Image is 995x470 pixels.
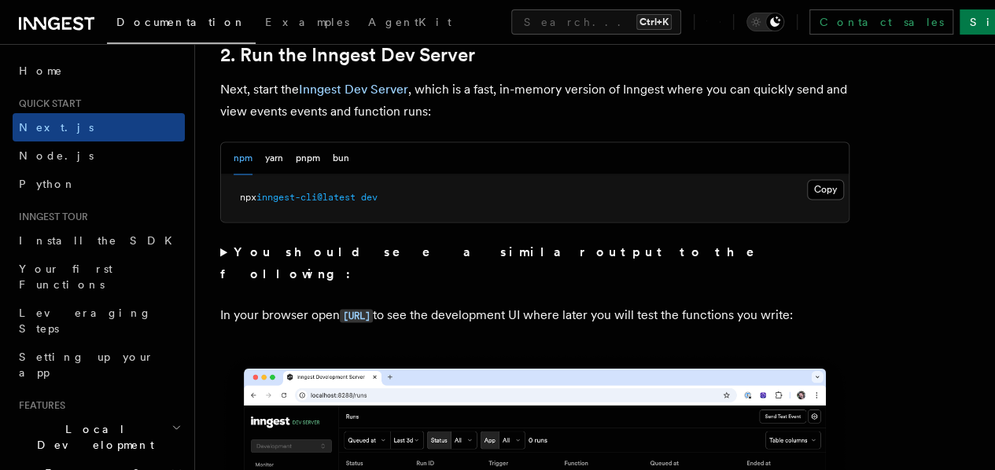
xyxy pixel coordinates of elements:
[19,307,152,335] span: Leveraging Steps
[13,415,185,459] button: Local Development
[13,299,185,343] a: Leveraging Steps
[13,226,185,255] a: Install the SDK
[265,16,349,28] span: Examples
[368,16,451,28] span: AgentKit
[19,178,76,190] span: Python
[333,142,349,174] button: bun
[19,351,154,379] span: Setting up your app
[13,57,185,85] a: Home
[13,113,185,141] a: Next.js
[746,13,784,31] button: Toggle dark mode
[511,9,681,35] button: Search...Ctrl+K
[240,192,256,203] span: npx
[256,5,359,42] a: Examples
[220,79,849,123] p: Next, start the , which is a fast, in-memory version of Inngest where you can quickly send and vi...
[636,14,672,30] kbd: Ctrl+K
[13,421,171,453] span: Local Development
[265,142,283,174] button: yarn
[116,16,246,28] span: Documentation
[220,44,475,66] a: 2. Run the Inngest Dev Server
[19,263,112,291] span: Your first Functions
[19,63,63,79] span: Home
[13,343,185,387] a: Setting up your app
[19,149,94,162] span: Node.js
[13,211,88,223] span: Inngest tour
[13,255,185,299] a: Your first Functions
[359,5,461,42] a: AgentKit
[340,307,373,322] a: [URL]
[809,9,953,35] a: Contact sales
[19,234,182,247] span: Install the SDK
[19,121,94,134] span: Next.js
[13,170,185,198] a: Python
[13,141,185,170] a: Node.js
[234,142,252,174] button: npm
[340,309,373,322] code: [URL]
[220,241,849,285] summary: You should see a similar output to the following:
[299,82,408,97] a: Inngest Dev Server
[13,399,65,412] span: Features
[220,244,776,281] strong: You should see a similar output to the following:
[107,5,256,44] a: Documentation
[256,192,356,203] span: inngest-cli@latest
[296,142,320,174] button: pnpm
[220,304,849,327] p: In your browser open to see the development UI where later you will test the functions you write:
[13,97,81,110] span: Quick start
[361,192,378,203] span: dev
[807,179,844,200] button: Copy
